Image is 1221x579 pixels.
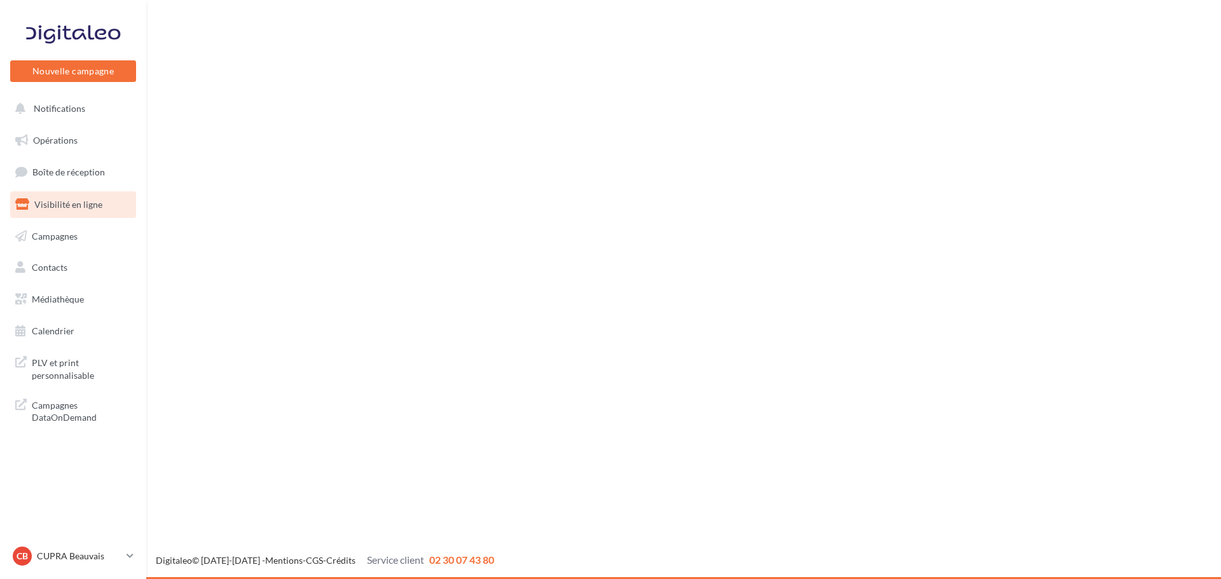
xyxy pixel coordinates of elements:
a: Boîte de réception [8,158,139,186]
a: Calendrier [8,318,139,344]
span: Médiathèque [32,294,84,304]
a: Visibilité en ligne [8,191,139,218]
a: Médiathèque [8,286,139,313]
span: Calendrier [32,325,74,336]
span: Notifications [34,103,85,114]
span: Visibilité en ligne [34,199,102,210]
a: CB CUPRA Beauvais [10,544,136,568]
a: PLV et print personnalisable [8,349,139,386]
a: Opérations [8,127,139,154]
span: Service client [367,554,424,566]
button: Notifications [8,95,134,122]
a: Crédits [326,555,355,566]
span: © [DATE]-[DATE] - - - [156,555,494,566]
a: Digitaleo [156,555,192,566]
span: Opérations [33,135,78,146]
a: Campagnes [8,223,139,250]
span: Boîte de réception [32,167,105,177]
p: CUPRA Beauvais [37,550,121,562]
span: CB [17,550,28,562]
button: Nouvelle campagne [10,60,136,82]
a: Contacts [8,254,139,281]
a: Campagnes DataOnDemand [8,392,139,429]
span: Contacts [32,262,67,273]
span: PLV et print personnalisable [32,354,131,381]
a: Mentions [265,555,303,566]
span: Campagnes DataOnDemand [32,397,131,424]
a: CGS [306,555,323,566]
span: Campagnes [32,230,78,241]
span: 02 30 07 43 80 [429,554,494,566]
